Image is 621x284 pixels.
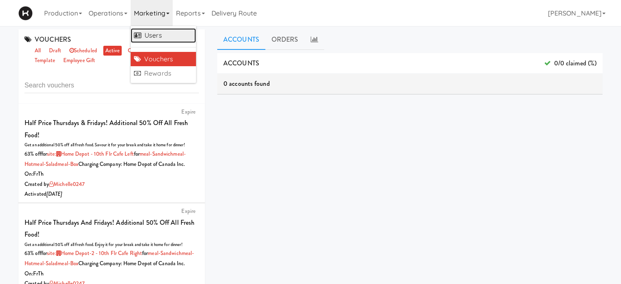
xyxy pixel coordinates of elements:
a: site:Home Depot - 10th Flr Cafe Left [47,150,134,158]
a: Expire [181,207,196,215]
a: scheduled [67,46,99,56]
a: template [33,56,57,66]
li: ExpireHalf Price Thursdays & Fridays! Additional 50% off all Fresh Food!Get an additional 50% off... [18,104,205,203]
a: active [103,46,122,56]
input: Search vouchers [24,78,199,93]
a: meal-box [58,259,78,267]
a: Rewards [131,66,196,81]
span: Created by [24,180,85,188]
a: Users [131,28,196,43]
div: Half Price Thursdays & Fridays! Additional 50% off all Fresh Food! [24,117,199,141]
a: meal-salad [33,259,58,267]
span: On: [24,270,33,277]
a: meal-sandwich [148,249,181,257]
span: ACCOUNTS [223,58,259,68]
a: employee gift [61,56,97,66]
div: Half Price Thursdays and Fridays! Additional 50% off All Fresh Food! [24,217,199,241]
i: [DATE] [47,190,62,198]
a: Expire [181,108,196,116]
a: corporate [126,46,152,56]
span: for [41,150,134,158]
span: for [24,150,186,168]
span: for [24,249,194,267]
div: 63% off [24,248,199,268]
a: all [33,46,43,56]
span: Th [38,170,44,178]
span: for [41,249,142,257]
div: Get an additional 50% off all fresh food. Enjoy it for your break and take it home for dinner! [24,241,199,249]
span: 0/0 claimed (%) [544,57,597,69]
span: Th [38,270,44,277]
a: Accounts [217,29,265,50]
div: 63% off [24,149,199,169]
span: Fr [33,270,38,277]
span: Charging Company: Home Depot of Canada Inc. [78,160,185,168]
a: ORDERS [265,29,305,50]
img: Micromart [18,6,33,20]
a: site:Home Depot-2 - 10th Flr Cafe Right [47,249,142,257]
a: meal-hot [24,150,186,168]
a: Vouchers [131,52,196,67]
span: Charging Company: Home Depot of Canada Inc. [78,259,185,267]
a: meal-box [58,160,78,168]
span: Fr [33,170,38,178]
span: Activated [24,190,62,198]
span: VOUCHERS [24,35,71,44]
a: michelle0247 [49,180,85,188]
span: On: [24,170,33,178]
div: Get an additional 50% off all fresh food. Savour it for your break and take it home for dinner! [24,141,199,149]
a: meal-hot [24,249,194,267]
a: meal-sandwich [140,150,173,158]
div: 0 accounts found [217,74,603,94]
a: draft [47,46,63,56]
a: meal-salad [33,160,58,168]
